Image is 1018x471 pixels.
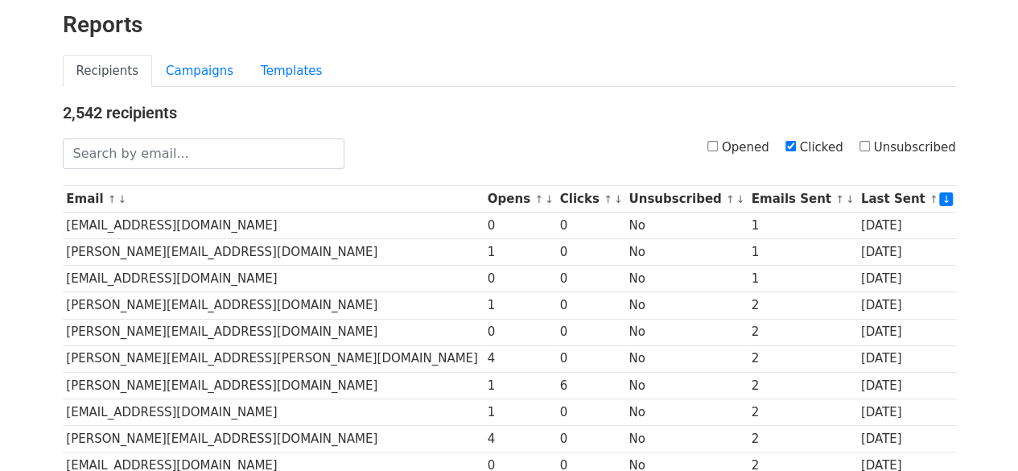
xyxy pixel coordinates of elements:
[707,138,769,157] label: Opened
[556,399,625,425] td: 0
[556,425,625,452] td: 0
[748,292,857,319] td: 2
[859,141,870,151] input: Unsubscribed
[484,292,556,319] td: 1
[625,266,748,292] td: No
[545,193,554,205] a: ↓
[556,213,625,239] td: 0
[63,103,956,122] h4: 2,542 recipients
[857,345,956,372] td: [DATE]
[625,399,748,425] td: No
[857,425,956,452] td: [DATE]
[846,193,855,205] a: ↓
[748,345,857,372] td: 2
[748,319,857,345] td: 2
[556,186,625,213] th: Clicks
[63,11,956,39] h2: Reports
[748,425,857,452] td: 2
[247,55,336,88] a: Templates
[785,138,843,157] label: Clicked
[857,372,956,399] td: [DATE]
[556,292,625,319] td: 0
[857,213,956,239] td: [DATE]
[625,319,748,345] td: No
[707,141,718,151] input: Opened
[63,55,153,88] a: Recipients
[534,193,543,205] a: ↑
[859,138,956,157] label: Unsubscribed
[484,372,556,399] td: 1
[484,266,556,292] td: 0
[63,345,484,372] td: [PERSON_NAME][EMAIL_ADDRESS][PERSON_NAME][DOMAIN_NAME]
[857,186,956,213] th: Last Sent
[857,399,956,425] td: [DATE]
[938,394,1018,471] iframe: Chat Widget
[625,345,748,372] td: No
[484,186,556,213] th: Opens
[939,192,953,206] a: ↓
[748,266,857,292] td: 1
[63,319,484,345] td: [PERSON_NAME][EMAIL_ADDRESS][DOMAIN_NAME]
[63,266,484,292] td: [EMAIL_ADDRESS][DOMAIN_NAME]
[63,138,344,169] input: Search by email...
[556,266,625,292] td: 0
[614,193,623,205] a: ↓
[63,425,484,452] td: [PERSON_NAME][EMAIL_ADDRESS][DOMAIN_NAME]
[748,399,857,425] td: 2
[484,345,556,372] td: 4
[857,239,956,266] td: [DATE]
[484,213,556,239] td: 0
[625,425,748,452] td: No
[604,193,612,205] a: ↑
[63,372,484,399] td: [PERSON_NAME][EMAIL_ADDRESS][DOMAIN_NAME]
[625,186,748,213] th: Unsubscribed
[748,213,857,239] td: 1
[857,292,956,319] td: [DATE]
[108,193,117,205] a: ↑
[484,239,556,266] td: 1
[625,213,748,239] td: No
[556,372,625,399] td: 6
[484,319,556,345] td: 0
[484,425,556,452] td: 4
[484,399,556,425] td: 1
[748,239,857,266] td: 1
[748,186,857,213] th: Emails Sent
[835,193,844,205] a: ↑
[625,372,748,399] td: No
[63,292,484,319] td: [PERSON_NAME][EMAIL_ADDRESS][DOMAIN_NAME]
[63,239,484,266] td: [PERSON_NAME][EMAIL_ADDRESS][DOMAIN_NAME]
[748,372,857,399] td: 2
[736,193,745,205] a: ↓
[63,399,484,425] td: [EMAIL_ADDRESS][DOMAIN_NAME]
[785,141,796,151] input: Clicked
[625,239,748,266] td: No
[556,319,625,345] td: 0
[857,319,956,345] td: [DATE]
[929,193,938,205] a: ↑
[118,193,127,205] a: ↓
[556,345,625,372] td: 0
[726,193,735,205] a: ↑
[152,55,247,88] a: Campaigns
[63,213,484,239] td: [EMAIL_ADDRESS][DOMAIN_NAME]
[63,186,484,213] th: Email
[857,266,956,292] td: [DATE]
[556,239,625,266] td: 0
[625,292,748,319] td: No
